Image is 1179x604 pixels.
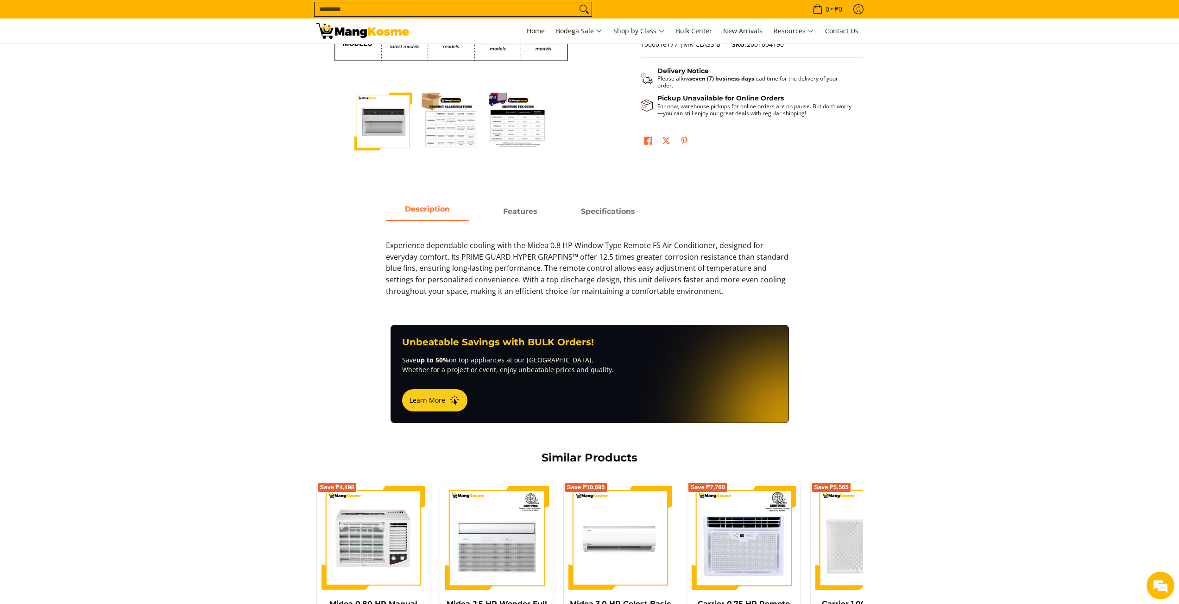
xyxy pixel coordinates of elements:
textarea: Type your message and click 'Submit' [5,253,177,285]
img: Midea 0.8 HP Window-Type Remote, Non-Inverter Air Conditioner (Class B)-3 [489,93,547,150]
a: Description [386,203,469,221]
span: Bodega Sale [556,25,602,37]
h3: Unbeatable Savings with BULK Orders! [402,336,777,348]
p: Save on top appliances at our [GEOGRAPHIC_DATA]. Whether for a project or event, enjoy unbeatable... [402,355,777,374]
h2: Similar Products [386,451,794,465]
span: Save ₱10,695 [567,485,605,490]
a: Contact Us [820,19,863,44]
span: 2001004190 [732,40,784,49]
em: Submit [136,285,168,298]
span: Save ₱5,565 [814,485,849,490]
img: Carrier 1.00 HP Remote Aura, Window-Type Inverter Air Conditioner (Premium) [815,486,920,590]
span: 1000016177 |MK CLASS B [641,40,720,49]
img: Midea 0.8 HP Window-Type Remote, Non-Inverter Air Conditioner (Class B)-2 [422,93,479,150]
button: Learn More [402,389,467,411]
a: Unbeatable Savings with BULK Orders! Saveup to 50%on top appliances at our [GEOGRAPHIC_DATA]. Whe... [391,325,789,423]
span: Bulk Center [676,26,712,35]
a: Pin on Pinterest [678,134,691,150]
a: Post on X [660,134,673,150]
a: Bulk Center [671,19,717,44]
div: Leave a message [48,52,156,64]
strong: Specifications [581,207,635,216]
span: SKU: [732,40,747,49]
span: New Arrivals [723,26,763,35]
nav: Main Menu [418,19,863,44]
button: Shipping & Delivery [641,67,854,89]
img: Midea 0.80 HP Manual Window-Type Air Conditioner (Class B) [322,486,426,590]
span: ₱0 [833,6,844,12]
strong: Features [503,207,537,216]
img: Carrier 0.75 HP Remote Aura Window-Type Air Conditioner (Class B) [692,486,796,590]
img: Midea 0.8 HP Window-Type Remote, Non-Inverter Air Conditioner (Class B | Mang Kosme [316,23,409,39]
span: • [810,4,845,14]
strong: seven (7) business days [689,75,754,82]
a: Shop by Class [609,19,669,44]
span: 0 [824,6,831,12]
div: Description [386,221,794,306]
a: New Arrivals [719,19,767,44]
span: Save ₱7,760 [690,485,725,490]
img: Midea 0.8 HP Window-Type Remote, Non-Inverter Air Conditioner (Class B)-1 [354,93,412,150]
span: Shop by Class [613,25,665,37]
strong: up to 50% [416,355,449,364]
span: Contact Us [825,26,858,35]
span: Description [386,203,469,220]
div: Minimize live chat window [152,5,174,27]
a: Bodega Sale [551,19,607,44]
p: Please allow lead time for the delivery of your order. [657,75,854,89]
a: Description 1 [479,203,562,221]
p: For now, warehouse pickups for online orders are on pause. But don’t worry—you can still enjoy ou... [657,103,854,117]
button: Search [577,2,592,16]
a: Description 2 [567,203,650,221]
span: Resources [774,25,814,37]
strong: Delivery Notice [657,67,709,75]
p: Experience dependable cooling with the Midea 0.8 HP Window-Type Remote FS Air Conditioner, design... [386,240,794,306]
span: Save ₱4,498 [320,485,355,490]
a: Share on Facebook [642,134,655,150]
img: Midea 3.0 HP Celest Basic Split-Type Inverter Air Conditioner (Premium) [568,486,673,590]
span: We are offline. Please leave us a message. [19,117,162,210]
a: Home [522,19,549,44]
img: https://mangkosme.com/products/midea-wonder-2-5hp-window-type-inverter-aircon-premium [445,486,549,590]
strong: Pickup Unavailable for Online Orders [657,94,784,102]
span: Home [527,26,545,35]
a: Resources [769,19,819,44]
